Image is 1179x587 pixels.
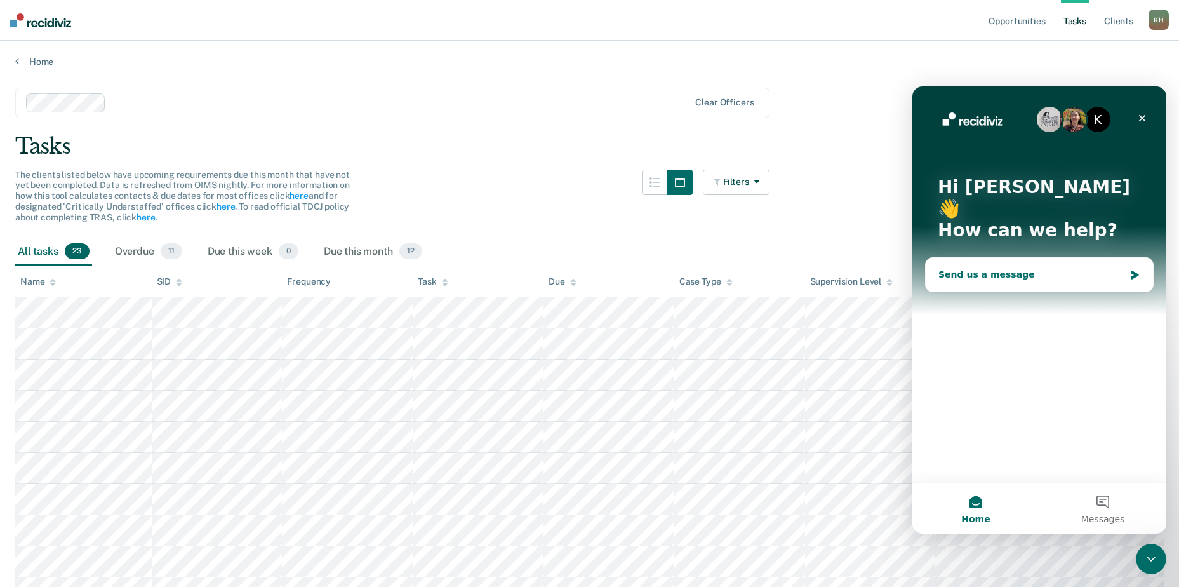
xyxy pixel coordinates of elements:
[703,170,770,195] button: Filters
[679,276,733,287] div: Case Type
[399,243,422,260] span: 12
[1136,544,1166,574] iframe: Intercom live chat
[279,243,298,260] span: 0
[1149,10,1169,30] button: KH
[161,243,182,260] span: 11
[549,276,576,287] div: Due
[321,238,425,266] div: Due this month12
[205,238,301,266] div: Due this week0
[695,97,754,108] div: Clear officers
[15,56,1164,67] a: Home
[15,238,92,266] div: All tasks23
[810,276,893,287] div: Supervision Level
[65,243,90,260] span: 23
[112,238,185,266] div: Overdue11
[10,13,71,27] img: Recidiviz
[1149,10,1169,30] div: K H
[418,276,448,287] div: Task
[15,170,350,222] span: The clients listed below have upcoming requirements due this month that have not yet been complet...
[157,276,183,287] div: SID
[15,133,1164,159] div: Tasks
[137,212,155,222] a: here
[216,201,235,212] a: here
[290,191,308,201] a: here
[287,276,331,287] div: Frequency
[20,276,56,287] div: Name
[912,86,1166,534] iframe: Intercom live chat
